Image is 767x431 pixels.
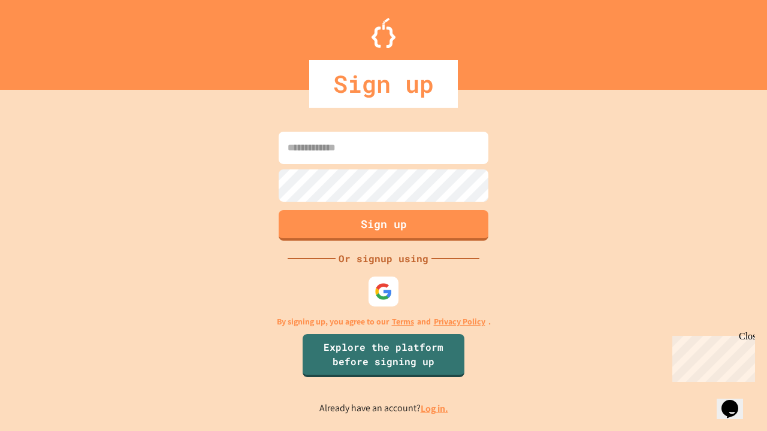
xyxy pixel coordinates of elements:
[372,18,395,48] img: Logo.svg
[434,315,485,328] a: Privacy Policy
[392,315,414,328] a: Terms
[277,315,491,328] p: By signing up, you agree to our and .
[5,5,83,76] div: Chat with us now!Close
[336,251,431,266] div: Or signup using
[421,402,448,415] a: Log in.
[303,334,464,377] a: Explore the platform before signing up
[668,331,755,382] iframe: chat widget
[717,383,755,419] iframe: chat widget
[319,401,448,416] p: Already have an account?
[309,60,458,108] div: Sign up
[375,283,392,301] img: google-icon.svg
[279,210,488,241] button: Sign up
